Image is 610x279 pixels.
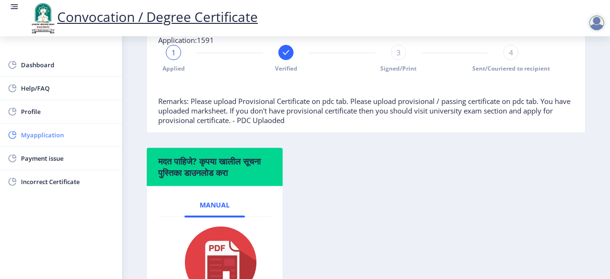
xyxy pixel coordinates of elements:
span: Verified [275,64,297,72]
span: Manual [200,201,230,209]
span: Signed/Print [380,64,417,72]
span: Help/FAQ [21,83,114,94]
span: Myapplication [21,129,114,141]
span: Application:1591 [158,35,214,45]
span: Incorrect Certificate [21,176,114,187]
span: 3 [396,48,401,57]
span: Applied [163,64,185,72]
span: Profile [21,106,114,117]
a: Manual [184,194,245,217]
span: 1 [172,48,176,57]
span: Dashboard [21,59,114,71]
h6: मदत पाहिजे? कृपया खालील सूचना पुस्तिका डाउनलोड करा [158,155,271,178]
span: Remarks: Please upload Provisional Certificate on pdc tab. Please upload provisional / passing ce... [158,96,570,125]
span: Sent/Couriered to recipient [472,64,550,72]
a: Convocation / Degree Certificate [29,8,258,26]
img: logo [29,2,57,34]
span: Payment issue [21,153,114,164]
span: 4 [509,48,513,57]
